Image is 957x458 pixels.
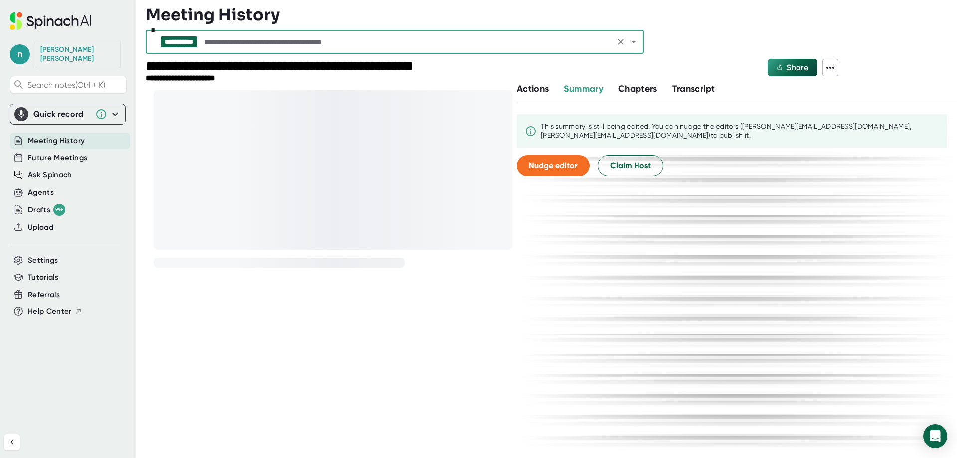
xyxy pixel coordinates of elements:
[28,153,87,164] button: Future Meetings
[672,82,715,96] button: Transcript
[672,83,715,94] span: Transcript
[146,5,280,24] h3: Meeting History
[28,187,54,198] button: Agents
[627,35,640,49] button: Open
[28,135,85,147] button: Meeting History
[53,204,65,216] div: 99+
[564,82,603,96] button: Summary
[517,83,549,94] span: Actions
[28,306,72,317] span: Help Center
[541,122,939,140] div: This summary is still being edited. You can nudge the editor s ([PERSON_NAME][EMAIL_ADDRESS][DOMA...
[27,80,124,90] span: Search notes (Ctrl + K)
[10,44,30,64] span: n
[598,155,663,176] button: Claim Host
[768,59,817,76] button: Share
[4,434,20,450] button: Collapse sidebar
[28,204,65,216] button: Drafts 99+
[28,255,58,266] button: Settings
[28,169,72,181] button: Ask Spinach
[618,83,657,94] span: Chapters
[517,82,549,96] button: Actions
[33,109,90,119] div: Quick record
[923,424,947,448] div: Open Intercom Messenger
[787,63,808,72] span: Share
[28,222,53,233] button: Upload
[28,272,58,283] button: Tutorials
[564,83,603,94] span: Summary
[614,35,628,49] button: Clear
[28,289,60,301] button: Referrals
[28,306,82,317] button: Help Center
[529,161,578,170] span: Nudge editor
[610,160,651,172] span: Claim Host
[40,45,115,63] div: Nicole Kelly
[517,155,590,176] button: Nudge editor
[618,82,657,96] button: Chapters
[14,104,121,124] div: Quick record
[28,204,65,216] div: Drafts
